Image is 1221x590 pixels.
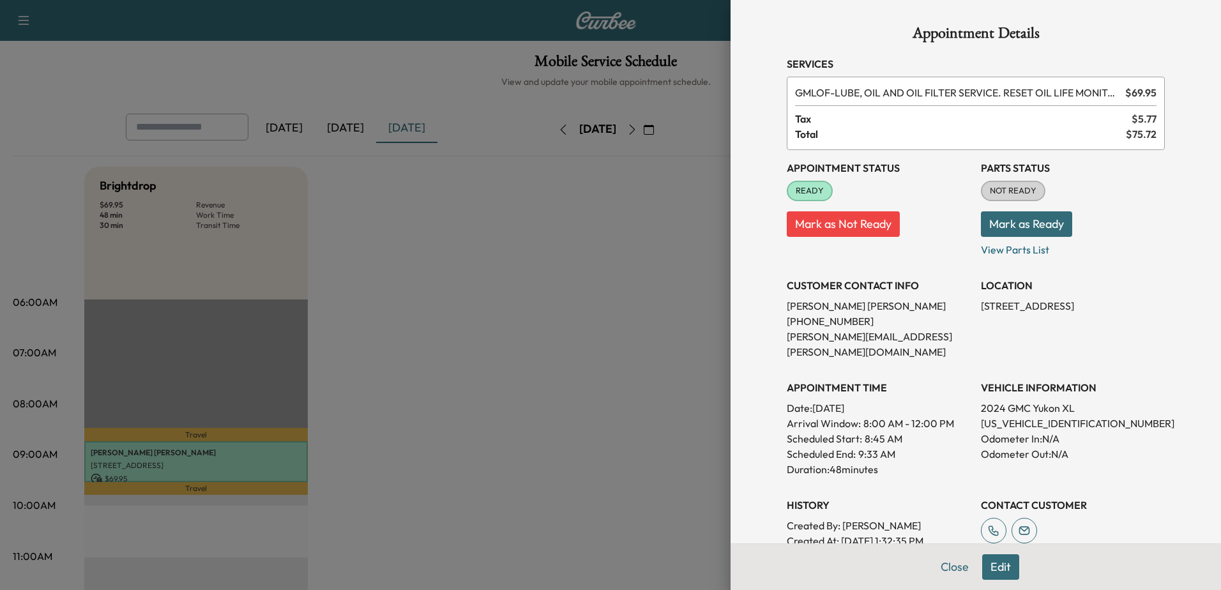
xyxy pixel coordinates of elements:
h3: Appointment Status [787,160,971,176]
span: $ 69.95 [1125,85,1157,100]
p: 9:33 AM [858,446,895,462]
p: Scheduled Start: [787,431,862,446]
h3: LOCATION [981,278,1165,293]
h3: History [787,497,971,513]
p: Arrival Window: [787,416,971,431]
h3: CONTACT CUSTOMER [981,497,1165,513]
button: Mark as Ready [981,211,1072,237]
p: 8:45 AM [865,431,902,446]
p: [PERSON_NAME][EMAIL_ADDRESS][PERSON_NAME][DOMAIN_NAME] [787,329,971,359]
h3: Services [787,56,1165,72]
span: READY [788,185,831,197]
span: $ 75.72 [1126,126,1157,142]
p: Scheduled End: [787,446,856,462]
p: [PHONE_NUMBER] [787,314,971,329]
span: NOT READY [982,185,1044,197]
h3: APPOINTMENT TIME [787,380,971,395]
p: [US_VEHICLE_IDENTIFICATION_NUMBER] [981,416,1165,431]
button: Close [932,554,977,580]
p: Odometer In: N/A [981,431,1165,446]
p: Duration: 48 minutes [787,462,971,477]
p: [STREET_ADDRESS] [981,298,1165,314]
p: Created At : [DATE] 1:32:35 PM [787,533,971,548]
h1: Appointment Details [787,26,1165,46]
button: Edit [982,554,1019,580]
span: Total [795,126,1126,142]
h3: Parts Status [981,160,1165,176]
span: LUBE, OIL AND OIL FILTER SERVICE. RESET OIL LIFE MONITOR. ROTATE TIRES. HAZARDOUS WASTE FEE WILL ... [795,85,1120,100]
p: Date: [DATE] [787,400,971,416]
p: Odometer Out: N/A [981,446,1165,462]
p: View Parts List [981,237,1165,257]
span: 8:00 AM - 12:00 PM [863,416,954,431]
button: Mark as Not Ready [787,211,900,237]
span: Tax [795,111,1132,126]
span: $ 5.77 [1132,111,1157,126]
p: 2024 GMC Yukon XL [981,400,1165,416]
h3: CUSTOMER CONTACT INFO [787,278,971,293]
p: Created By : [PERSON_NAME] [787,518,971,533]
p: [PERSON_NAME] [PERSON_NAME] [787,298,971,314]
h3: VEHICLE INFORMATION [981,380,1165,395]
